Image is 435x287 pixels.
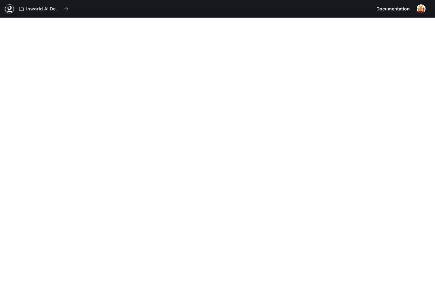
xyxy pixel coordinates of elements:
[415,3,427,15] button: User avatar
[417,4,426,13] img: User avatar
[26,6,61,12] p: Inworld AI Demos
[16,3,71,15] button: All workspaces
[374,3,412,15] a: Documentation
[376,5,410,13] span: Documentation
